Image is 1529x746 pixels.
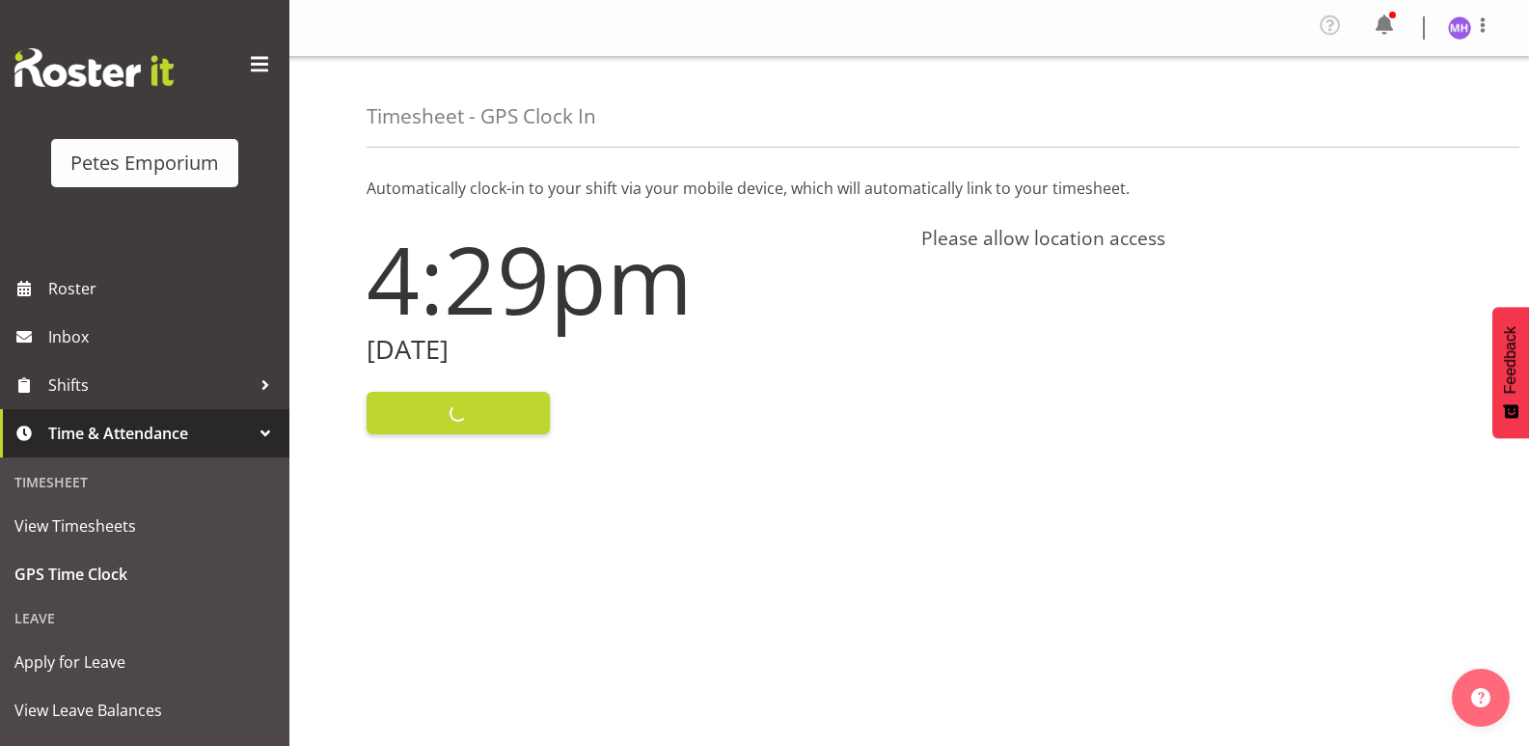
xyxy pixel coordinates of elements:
span: Inbox [48,322,280,351]
span: Shifts [48,371,251,400]
span: Feedback [1502,326,1519,394]
a: Apply for Leave [5,638,285,686]
span: Apply for Leave [14,648,275,677]
h1: 4:29pm [367,227,898,331]
a: View Timesheets [5,502,285,550]
span: View Leave Balances [14,696,275,725]
span: View Timesheets [14,511,275,540]
div: Leave [5,598,285,638]
h2: [DATE] [367,335,898,365]
a: GPS Time Clock [5,550,285,598]
h4: Please allow location access [921,227,1453,250]
img: mackenzie-halford4471.jpg [1448,16,1471,40]
span: Time & Attendance [48,419,251,448]
img: Rosterit website logo [14,48,174,87]
h4: Timesheet - GPS Clock In [367,105,596,127]
span: Roster [48,274,280,303]
div: Petes Emporium [70,149,219,178]
div: Timesheet [5,462,285,502]
span: GPS Time Clock [14,560,275,589]
button: Feedback - Show survey [1492,307,1529,438]
img: help-xxl-2.png [1471,688,1490,707]
a: View Leave Balances [5,686,285,734]
p: Automatically clock-in to your shift via your mobile device, which will automatically link to you... [367,177,1452,200]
